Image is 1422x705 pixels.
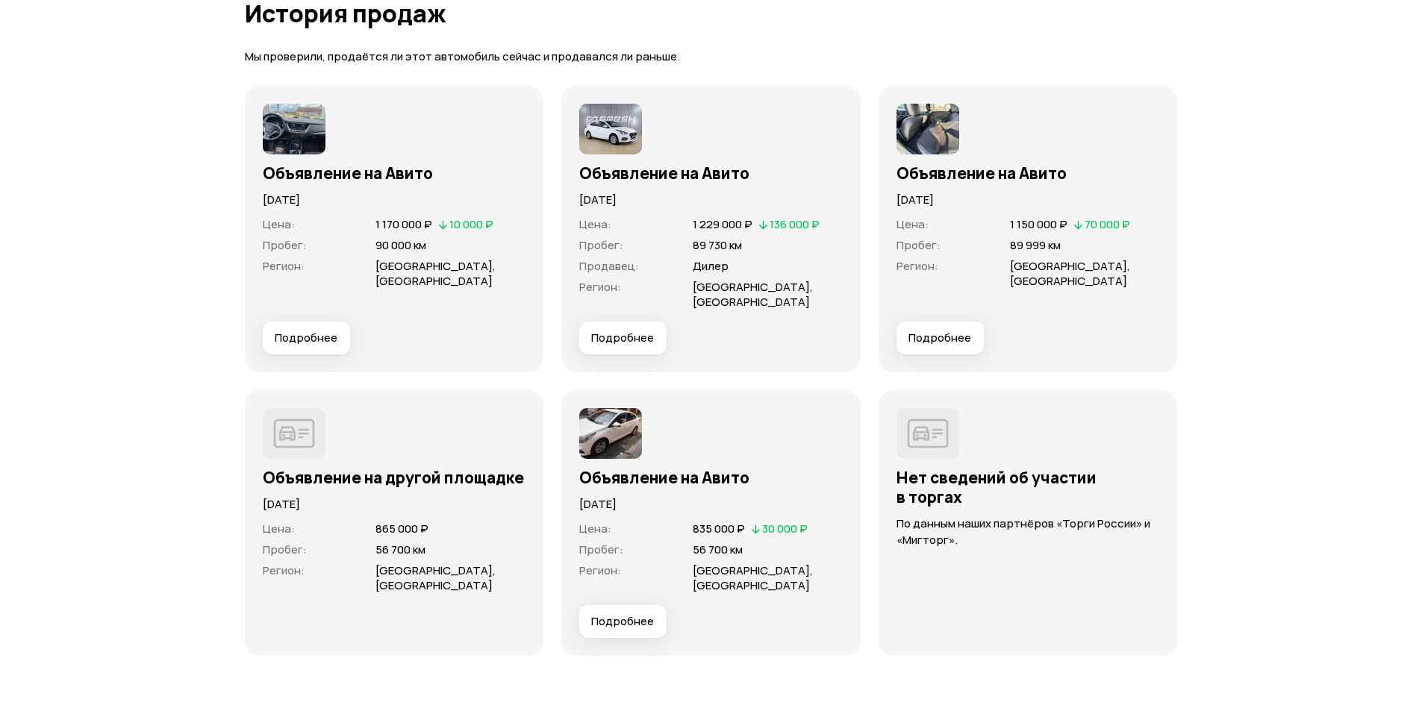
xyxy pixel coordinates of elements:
[896,322,984,354] button: Подробнее
[579,322,667,354] button: Подробнее
[579,163,843,183] h3: Объявление на Авито
[693,521,745,536] span: 835 000 ₽
[579,496,843,513] p: [DATE]
[263,496,526,513] p: [DATE]
[693,279,813,310] span: [GEOGRAPHIC_DATA], [GEOGRAPHIC_DATA]
[693,563,813,593] span: [GEOGRAPHIC_DATA], [GEOGRAPHIC_DATA]
[375,216,432,232] span: 1 170 000 ₽
[770,216,820,232] span: 136 000 ₽
[245,49,1178,65] p: Мы проверили, продаётся ли этот автомобиль сейчас и продавался ли раньше.
[579,542,623,557] span: Пробег :
[896,163,1160,183] h3: Объявление на Авито
[1010,258,1130,289] span: [GEOGRAPHIC_DATA], [GEOGRAPHIC_DATA]
[263,542,307,557] span: Пробег :
[1085,216,1130,232] span: 70 000 ₽
[263,468,526,487] h3: Объявление на другой площадке
[896,192,1160,208] p: [DATE]
[579,216,611,232] span: Цена :
[896,258,938,274] span: Регион :
[579,605,667,638] button: Подробнее
[263,216,295,232] span: Цена :
[762,521,808,536] span: 30 000 ₽
[579,192,843,208] p: [DATE]
[375,237,426,253] span: 90 000 км
[908,330,971,345] span: Подробнее
[449,216,493,232] span: 10 000 ₽
[375,563,496,593] span: [GEOGRAPHIC_DATA], [GEOGRAPHIC_DATA]
[579,521,611,536] span: Цена :
[693,258,729,274] span: Дилер
[591,614,654,629] span: Подробнее
[263,237,307,253] span: Пробег :
[263,521,295,536] span: Цена :
[375,258,496,289] span: [GEOGRAPHIC_DATA], [GEOGRAPHIC_DATA]
[263,563,305,578] span: Регион :
[375,542,425,557] span: 56 700 км
[579,279,621,295] span: Регион :
[896,237,941,253] span: Пробег :
[263,322,350,354] button: Подробнее
[693,237,742,253] span: 89 730 км
[693,542,743,557] span: 56 700 км
[896,216,929,232] span: Цена :
[263,163,526,183] h3: Объявление на Авито
[263,258,305,274] span: Регион :
[579,468,843,487] h3: Объявление на Авито
[1010,237,1061,253] span: 89 999 км
[1010,216,1067,232] span: 1 150 000 ₽
[693,216,752,232] span: 1 229 000 ₽
[896,516,1160,548] p: По данным наших партнёров «Торги России» и «Мигторг».
[579,258,639,274] span: Продавец :
[263,192,526,208] p: [DATE]
[275,330,337,345] span: Подробнее
[591,330,654,345] span: Подробнее
[579,563,621,578] span: Регион :
[896,468,1160,507] h3: Нет сведений об участии в торгах
[579,237,623,253] span: Пробег :
[375,521,428,536] span: 865 000 ₽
